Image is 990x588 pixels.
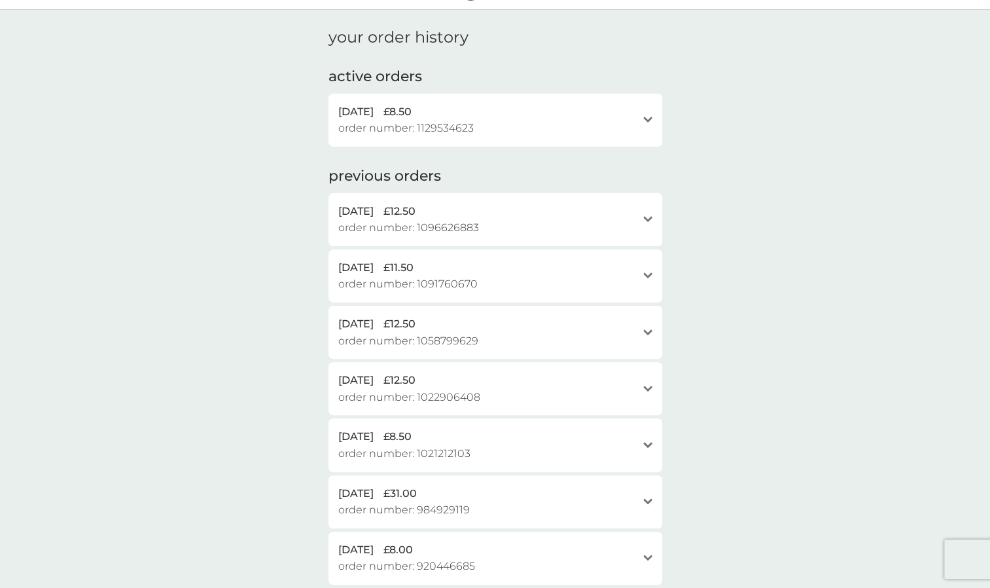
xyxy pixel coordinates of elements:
[338,316,374,333] span: [DATE]
[338,259,374,276] span: [DATE]
[383,372,415,389] span: £12.50
[338,333,478,350] span: order number: 1058799629
[338,485,374,502] span: [DATE]
[328,166,441,187] h2: previous orders
[383,542,413,559] span: £8.00
[338,558,475,575] span: order number: 920446685
[338,203,374,220] span: [DATE]
[383,428,412,445] span: £8.50
[338,502,470,519] span: order number: 984929119
[338,428,374,445] span: [DATE]
[383,203,415,220] span: £12.50
[328,67,422,87] h2: active orders
[328,28,468,47] h1: your order history
[338,445,470,462] span: order number: 1021212103
[338,542,374,559] span: [DATE]
[338,389,480,406] span: order number: 1022906408
[383,316,415,333] span: £12.50
[338,103,374,120] span: [DATE]
[338,276,478,293] span: order number: 1091760670
[338,372,374,389] span: [DATE]
[338,219,479,236] span: order number: 1096626883
[383,103,412,120] span: £8.50
[383,259,414,276] span: £11.50
[338,120,474,137] span: order number: 1129534623
[383,485,417,502] span: £31.00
